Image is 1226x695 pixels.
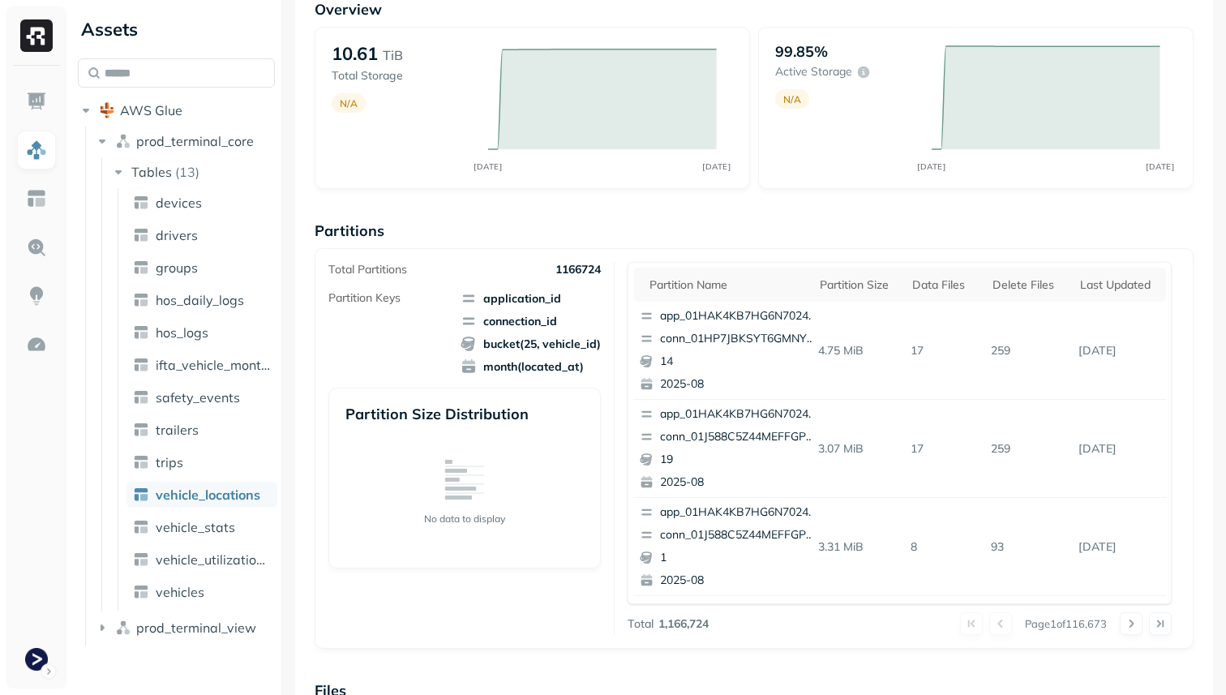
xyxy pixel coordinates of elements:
[461,336,601,352] span: bucket(25, vehicle_id)
[345,405,584,423] p: Partition Size Distribution
[332,42,378,65] p: 10.61
[133,422,149,438] img: table
[660,331,817,347] p: conn_01HP7JBKSYT6GMNY064TG9YNY4
[984,435,1072,463] p: 259
[328,290,401,306] p: Partition Keys
[126,449,277,475] a: trips
[156,357,271,373] span: ifta_vehicle_months
[156,422,199,438] span: trailers
[660,573,817,589] p: 2025-08
[156,227,198,243] span: drivers
[136,133,254,149] span: prod_terminal_core
[156,519,235,535] span: vehicle_stats
[175,164,199,180] p: ( 13 )
[131,164,172,180] span: Tables
[156,551,271,568] span: vehicle_utilization_day
[156,389,240,405] span: safety_events
[126,384,277,410] a: safety_events
[133,292,149,308] img: table
[133,389,149,405] img: table
[156,584,204,600] span: vehicles
[461,358,601,375] span: month(located_at)
[156,454,183,470] span: trips
[126,190,277,216] a: devices
[26,334,47,355] img: Optimization
[26,91,47,112] img: Dashboard
[1147,161,1175,171] tspan: [DATE]
[461,290,601,307] span: application_id
[315,221,1194,240] p: Partitions
[126,255,277,281] a: groups
[461,313,601,329] span: connection_id
[133,551,149,568] img: table
[812,337,905,365] p: 4.75 MiB
[660,550,817,566] p: 1
[633,302,825,399] button: app_01HAK4KB7HG6N7024210G3S8D5conn_01HP7JBKSYT6GMNY064TG9YNY4142025-08
[126,482,277,508] a: vehicle_locations
[133,195,149,211] img: table
[126,287,277,313] a: hos_daily_logs
[26,237,47,258] img: Query Explorer
[660,504,817,521] p: app_01HAK4KB7HG6N7024210G3S8D5
[555,262,601,277] p: 1166724
[133,324,149,341] img: table
[26,139,47,161] img: Assets
[992,277,1064,293] div: Delete Files
[904,337,984,365] p: 17
[660,474,817,491] p: 2025-08
[660,429,817,445] p: conn_01J588C5Z44MEFFGP0RAGN6CMJ
[633,400,825,497] button: app_01HAK4KB7HG6N7024210G3S8D5conn_01J588C5Z44MEFFGP0RAGN6CMJ192025-08
[628,616,654,632] p: Total
[1025,616,1107,631] p: Page 1 of 116,673
[812,435,905,463] p: 3.07 MiB
[25,648,48,671] img: Terminal
[133,357,149,373] img: table
[136,620,256,636] span: prod_terminal_view
[20,19,53,52] img: Ryft
[99,102,115,118] img: root
[126,547,277,573] a: vehicle_utilization_day
[424,513,505,525] p: No data to display
[1072,337,1166,365] p: Aug 22, 2025
[820,277,897,293] div: Partition size
[984,337,1072,365] p: 259
[133,584,149,600] img: table
[126,579,277,605] a: vehicles
[133,487,149,503] img: table
[156,324,208,341] span: hos_logs
[78,97,275,123] button: AWS Glue
[126,417,277,443] a: trailers
[984,533,1072,561] p: 93
[126,352,277,378] a: ifta_vehicle_months
[660,527,817,543] p: conn_01J588C5Z44MEFFGP0RAGN6CMJ
[120,102,182,118] span: AWS Glue
[26,285,47,307] img: Insights
[660,406,817,423] p: app_01HAK4KB7HG6N7024210G3S8D5
[110,159,276,185] button: Tables(13)
[912,277,976,293] div: Data Files
[660,308,817,324] p: app_01HAK4KB7HG6N7024210G3S8D5
[126,222,277,248] a: drivers
[775,64,852,79] p: Active storage
[78,16,275,42] div: Assets
[633,596,825,693] button: app_01HAK4KB7HG6N7024210G3S8D5conn_01J3DF3AJG7C1EG6F6TH3DQW03192025-08
[133,260,149,276] img: table
[904,435,984,463] p: 17
[1072,435,1166,463] p: Aug 22, 2025
[660,452,817,468] p: 19
[474,161,503,171] tspan: [DATE]
[649,277,804,293] div: Partition name
[332,68,472,84] p: Total Storage
[133,454,149,470] img: table
[156,260,198,276] span: groups
[126,320,277,345] a: hos_logs
[703,161,731,171] tspan: [DATE]
[660,354,817,370] p: 14
[133,227,149,243] img: table
[633,498,825,595] button: app_01HAK4KB7HG6N7024210G3S8D5conn_01J588C5Z44MEFFGP0RAGN6CMJ12025-08
[660,376,817,393] p: 2025-08
[812,533,905,561] p: 3.31 MiB
[156,487,260,503] span: vehicle_locations
[328,262,407,277] p: Total Partitions
[658,616,709,632] p: 1,166,724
